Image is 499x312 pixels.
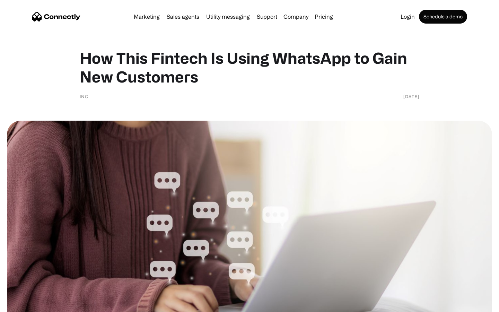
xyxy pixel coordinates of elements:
[32,11,80,22] a: home
[80,49,419,86] h1: How This Fintech Is Using WhatsApp to Gain New Customers
[281,12,310,21] div: Company
[164,14,202,19] a: Sales agents
[203,14,253,19] a: Utility messaging
[80,93,88,100] div: INC
[419,10,467,24] a: Schedule a demo
[398,14,418,19] a: Login
[403,93,419,100] div: [DATE]
[283,12,308,21] div: Company
[14,300,42,310] ul: Language list
[312,14,336,19] a: Pricing
[131,14,163,19] a: Marketing
[7,300,42,310] aside: Language selected: English
[254,14,280,19] a: Support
